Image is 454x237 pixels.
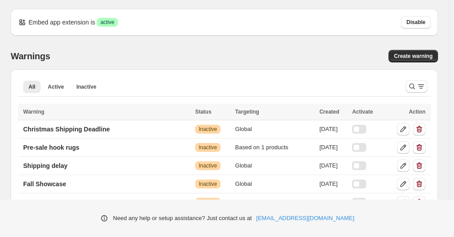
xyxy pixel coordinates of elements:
[195,109,212,115] span: Status
[199,126,217,133] span: Inactive
[23,143,79,152] p: Pre-sale hook rugs
[389,50,438,62] a: Create warning
[18,122,115,136] a: Christmas Shipping Deadline
[48,83,64,90] span: Active
[319,125,347,134] div: [DATE]
[256,214,354,223] a: [EMAIL_ADDRESS][DOMAIN_NAME]
[29,83,35,90] span: All
[29,18,95,27] p: Embed app extension is
[199,199,217,206] span: Inactive
[23,125,110,134] p: Christmas Shipping Deadline
[18,159,73,173] a: Shipping delay
[319,161,347,170] div: [DATE]
[352,109,373,115] span: Activate
[18,140,85,155] a: Pre-sale hook rugs
[199,180,217,188] span: Inactive
[18,195,134,209] a: Christmas Shipping Deadlines 2021
[406,80,427,93] button: Search and filter results
[319,198,347,207] div: [DATE]
[319,143,347,152] div: [DATE]
[409,109,425,115] span: Action
[235,109,259,115] span: Targeting
[319,180,347,188] div: [DATE]
[235,161,314,170] div: Global
[23,180,66,188] p: Fall Showcase
[23,198,129,207] p: Christmas Shipping Deadlines 2021
[394,53,433,60] span: Create warning
[235,125,314,134] div: Global
[406,19,425,26] span: Disable
[23,109,45,115] span: Warning
[235,180,314,188] div: Global
[235,143,314,152] div: Based on 1 products
[18,177,71,191] a: Fall Showcase
[319,109,339,115] span: Created
[199,162,217,169] span: Inactive
[100,19,114,26] span: active
[235,198,314,207] div: Global
[11,51,50,61] h2: Warnings
[401,16,431,29] button: Disable
[76,83,96,90] span: Inactive
[23,161,68,170] p: Shipping delay
[199,144,217,151] span: Inactive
